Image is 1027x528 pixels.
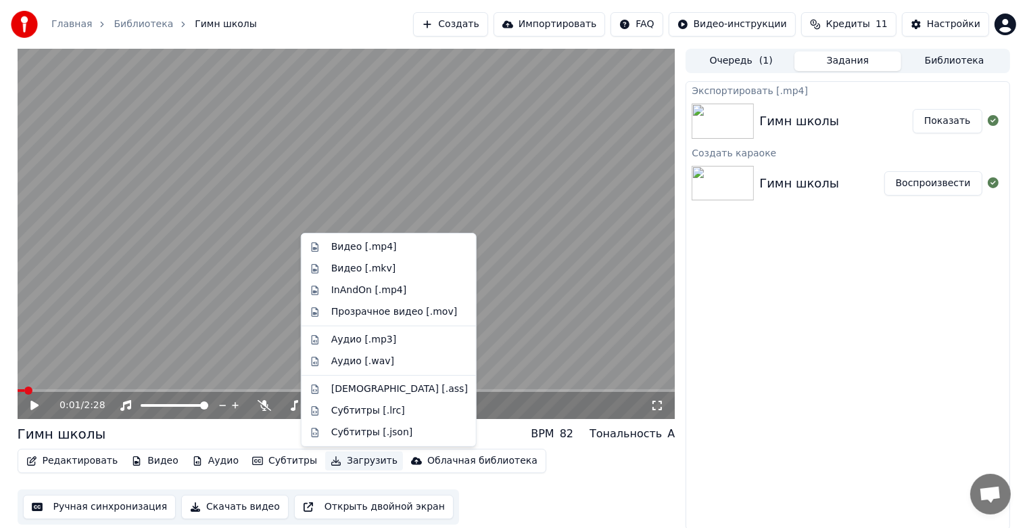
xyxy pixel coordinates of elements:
[11,11,38,38] img: youka
[18,424,106,443] div: Гимн школы
[331,262,396,276] div: Видео [.mkv]
[667,426,675,442] div: A
[331,404,405,418] div: Субтитры [.lrc]
[494,12,606,37] button: Импортировать
[794,51,901,71] button: Задания
[331,426,413,439] div: Субтитры [.json]
[294,495,454,519] button: Открыть двойной экран
[51,18,92,31] a: Главная
[901,51,1008,71] button: Библиотека
[531,426,554,442] div: BPM
[59,399,80,412] span: 0:01
[669,12,796,37] button: Видео-инструкции
[884,171,982,196] button: Воспроизвести
[970,474,1011,514] a: Открытый чат
[611,12,663,37] button: FAQ
[801,12,897,37] button: Кредиты11
[187,452,244,470] button: Аудио
[331,333,396,347] div: Аудио [.mp3]
[913,109,982,133] button: Показать
[427,454,538,468] div: Облачная библиотека
[114,18,173,31] a: Библиотека
[759,174,839,193] div: Гимн школы
[590,426,662,442] div: Тональность
[413,12,487,37] button: Создать
[331,240,397,254] div: Видео [.mp4]
[331,355,394,368] div: Аудио [.wav]
[331,382,468,396] div: [DEMOGRAPHIC_DATA] [.ass]
[59,399,92,412] div: /
[84,399,105,412] span: 2:28
[21,452,124,470] button: Редактировать
[51,18,257,31] nav: breadcrumb
[126,452,184,470] button: Видео
[331,305,457,319] div: Прозрачное видео [.mov]
[686,82,1009,98] div: Экспортировать [.mp4]
[688,51,794,71] button: Очередь
[560,426,573,442] div: 82
[686,144,1009,160] div: Создать караоке
[247,452,323,470] button: Субтитры
[23,495,176,519] button: Ручная синхронизация
[331,284,407,297] div: InAndOn [.mp4]
[325,452,403,470] button: Загрузить
[876,18,888,31] span: 11
[759,112,839,131] div: Гимн школы
[902,12,989,37] button: Настройки
[826,18,870,31] span: Кредиты
[759,54,773,68] span: ( 1 )
[927,18,980,31] div: Настройки
[195,18,257,31] span: Гимн школы
[181,495,289,519] button: Скачать видео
